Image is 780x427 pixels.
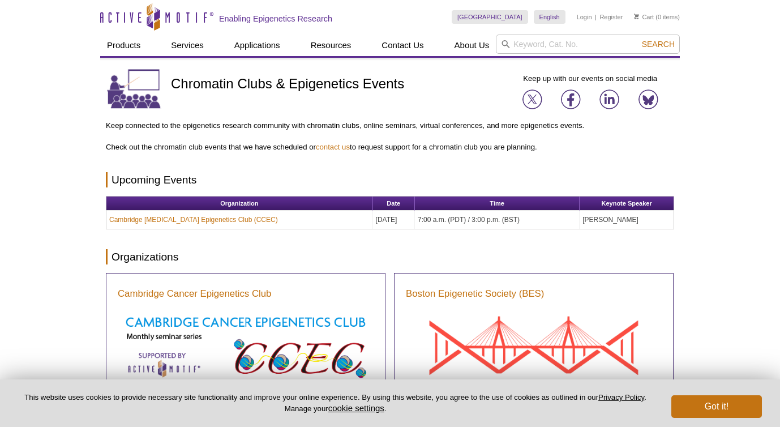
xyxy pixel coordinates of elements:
img: Join us on X [522,89,542,109]
h2: Upcoming Events [106,172,674,187]
h2: Organizations [106,249,674,264]
p: Keep up with our events on social media [506,74,674,84]
td: 7:00 a.m. (PDT) / 3:00 p.m. (BST) [415,211,580,229]
img: Join us on LinkedIn [599,89,619,109]
span: Search [642,40,675,49]
a: Applications [228,35,287,56]
img: Boston Epigenetic Society (BES) Seminar Series [406,309,662,411]
input: Keyword, Cat. No. [496,35,680,54]
a: Resources [304,35,358,56]
img: Your Cart [634,14,639,19]
a: English [534,10,565,24]
a: About Us [448,35,496,56]
a: Privacy Policy [598,393,644,402]
a: Services [164,35,211,56]
th: Organization [106,197,373,211]
h2: Enabling Epigenetics Research [219,14,332,24]
a: Cart [634,13,654,21]
li: | [595,10,597,24]
a: Boston Epigenetic Society (BES) [406,287,544,301]
a: Contact Us [375,35,430,56]
a: Cambridge [MEDICAL_DATA] Epigenetics Club (CCEC) [109,215,278,225]
button: Search [638,39,678,49]
p: Keep connected to the epigenetics research community with chromatin clubs, online seminars, virtu... [106,121,674,131]
img: Chromatin Clubs & Epigenetic Events [106,68,162,110]
button: cookie settings [328,403,384,413]
img: Join us on Facebook [561,89,581,109]
a: [GEOGRAPHIC_DATA] [452,10,528,24]
p: This website uses cookies to provide necessary site functionality and improve your online experie... [18,392,653,414]
th: Keynote Speaker [580,197,674,211]
th: Time [415,197,580,211]
a: Register [599,13,623,21]
a: Cambridge Cancer Epigenetics Club [118,287,271,301]
h1: Chromatin Clubs & Epigenetics Events [171,76,404,93]
button: Got it! [671,395,762,418]
td: [DATE] [373,211,415,229]
td: [PERSON_NAME] [580,211,674,229]
a: Login [577,13,592,21]
img: Join us on Bluesky [638,89,658,109]
a: contact us [316,143,350,151]
p: Check out the chromatin club events that we have scheduled or to request support for a chromatin ... [106,142,674,152]
img: Cambridge Cancer Epigenetics Club Seminar Series [118,309,374,383]
a: Products [100,35,147,56]
li: (0 items) [634,10,680,24]
th: Date [373,197,415,211]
